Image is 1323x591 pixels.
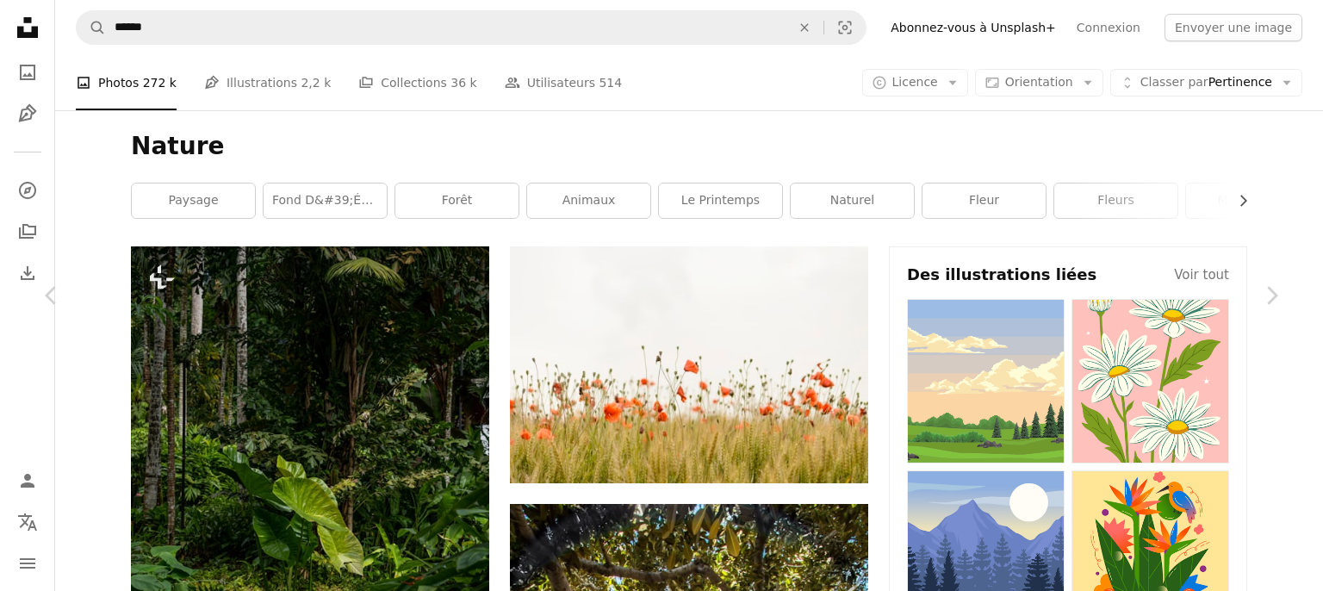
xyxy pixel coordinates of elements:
button: Orientation [975,69,1103,96]
a: Connexion / S’inscrire [10,463,45,498]
button: faire défiler la liste vers la droite [1227,184,1247,218]
form: Rechercher des visuels sur tout le site [76,10,866,45]
button: Langue [10,505,45,539]
img: premium_vector-1697729804286-7dd6c1a04597 [907,299,1065,463]
a: Une forêt verdoyante remplie de nombreux arbres [131,507,489,522]
button: Envoyer une image [1165,14,1302,41]
a: Photos [10,55,45,90]
span: 514 [599,73,622,92]
a: fleurs oranges [510,357,868,372]
button: Classer parPertinence [1110,69,1302,96]
a: fond d&#39;écran du bureau [264,184,387,218]
a: Montagne [1186,184,1309,218]
img: premium_vector-1716874671235-95932d850cce [1071,299,1229,463]
button: Menu [10,546,45,581]
a: paysage [132,184,255,218]
a: Abonnez-vous à Unsplash+ [880,14,1066,41]
a: Utilisateurs 514 [505,55,623,110]
a: fleur [922,184,1046,218]
a: Explorer [10,173,45,208]
span: Classer par [1140,75,1208,89]
a: Collections 36 k [358,55,476,110]
h1: Nature [131,131,1247,162]
span: Orientation [1005,75,1073,89]
span: Licence [892,75,938,89]
a: Naturel [791,184,914,218]
span: 2,2 k [301,73,331,92]
a: le printemps [659,184,782,218]
a: animaux [527,184,650,218]
span: 36 k [450,73,476,92]
button: Effacer [786,11,823,44]
a: fleurs [1054,184,1177,218]
a: Illustrations [10,96,45,131]
a: forêt [395,184,519,218]
a: Voir tout [1174,264,1229,285]
button: Recherche de visuels [824,11,866,44]
a: Suivant [1220,213,1323,378]
button: Licence [862,69,968,96]
a: Illustrations 2,2 k [204,55,331,110]
a: Connexion [1066,14,1151,41]
button: Rechercher sur Unsplash [77,11,106,44]
h4: Des illustrations liées [907,264,1096,285]
img: fleurs oranges [510,246,868,483]
span: Pertinence [1140,74,1272,91]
